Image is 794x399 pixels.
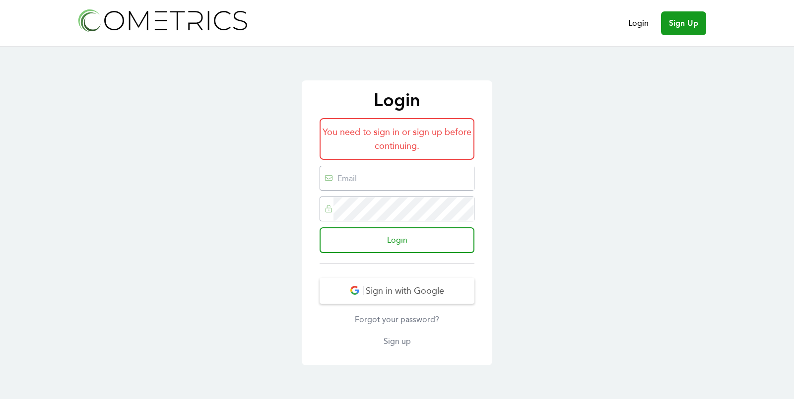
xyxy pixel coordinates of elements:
[661,11,706,35] a: Sign Up
[312,90,482,110] p: Login
[320,335,474,347] a: Sign up
[320,227,474,253] input: Login
[320,118,474,160] div: You need to sign in or sign up before continuing.
[320,278,474,304] button: Sign in with Google
[628,17,649,29] a: Login
[320,314,474,326] a: Forgot your password?
[333,166,474,190] input: Email
[75,6,249,34] img: Cometrics logo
